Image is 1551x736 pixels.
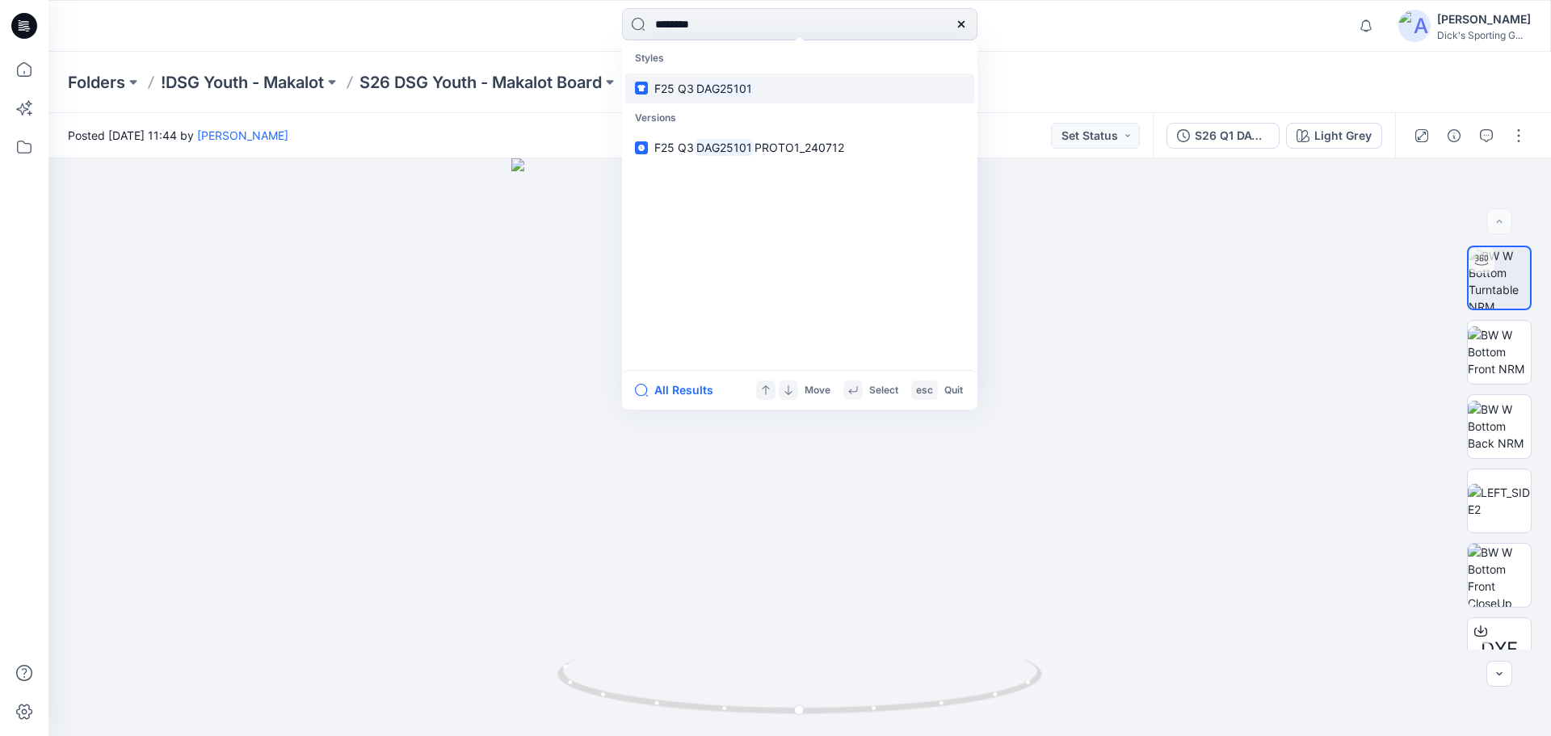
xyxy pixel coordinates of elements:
button: Light Grey [1286,123,1382,149]
a: F25 Q3DAG25101PROTO1_240712 [625,132,974,162]
mark: DAG25101 [694,138,754,157]
img: avatar [1398,10,1431,42]
a: !DSG Youth - Makalot [161,71,324,94]
a: S26 DSG Youth - Makalot Board [359,71,602,94]
span: Posted [DATE] 11:44 by [68,127,288,144]
p: Versions [625,103,974,133]
p: Move [805,382,830,399]
p: Select [869,382,898,399]
div: S26 Q1 DAG16106NP PROTO1_250106 [1195,127,1269,145]
a: F25 Q3DAG25101 [625,74,974,103]
span: PROTO1_240712 [754,141,844,154]
a: [PERSON_NAME] [197,128,288,142]
div: Light Grey [1314,127,1372,145]
img: BW W Bottom Turntable NRM [1469,247,1530,309]
p: Quit [944,382,963,399]
mark: DAG25101 [694,79,754,98]
button: Details [1441,123,1467,149]
div: Dick's Sporting G... [1437,29,1531,41]
button: S26 Q1 DAG16106NP PROTO1_250106 [1166,123,1280,149]
div: [PERSON_NAME] [1437,10,1531,29]
span: DXF [1481,635,1518,664]
p: Styles [625,44,974,74]
img: LEFT_SIDE2 [1468,484,1531,518]
a: Folders [68,71,125,94]
button: All Results [635,381,724,400]
span: F25 Q3 [654,82,694,95]
span: F25 Q3 [654,141,694,154]
img: BW W Bottom Front NRM [1468,326,1531,377]
img: BW W Bottom Front CloseUp NRM [1468,544,1531,607]
img: BW W Bottom Back NRM [1468,401,1531,452]
p: esc [916,382,933,399]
